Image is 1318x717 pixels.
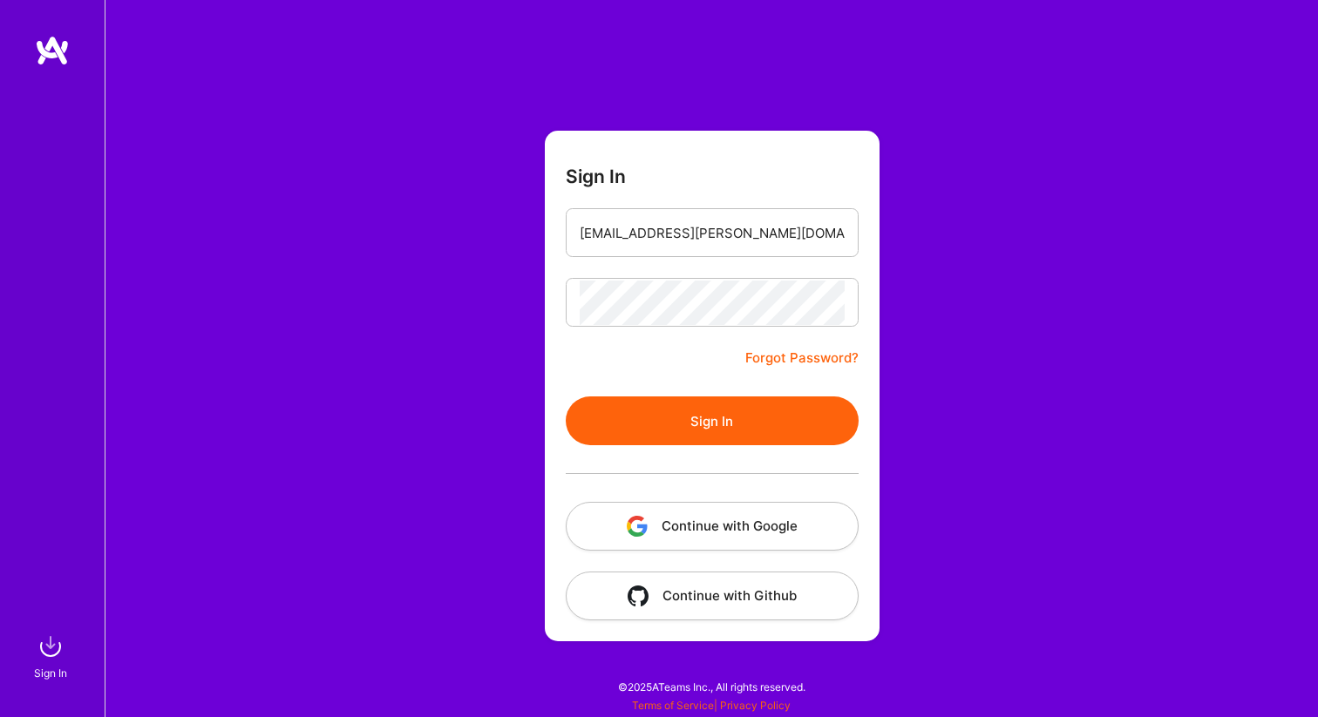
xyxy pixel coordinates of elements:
[566,502,859,551] button: Continue with Google
[628,585,649,606] img: icon
[720,699,791,712] a: Privacy Policy
[566,396,859,445] button: Sign In
[35,35,70,66] img: logo
[580,211,845,255] input: Email...
[566,166,626,187] h3: Sign In
[34,664,67,682] div: Sign In
[745,348,859,369] a: Forgot Password?
[33,629,68,664] img: sign in
[105,665,1318,708] div: © 2025 ATeams Inc., All rights reserved.
[37,629,68,682] a: sign inSign In
[627,516,648,537] img: icon
[632,699,714,712] a: Terms of Service
[566,572,859,620] button: Continue with Github
[632,699,791,712] span: |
